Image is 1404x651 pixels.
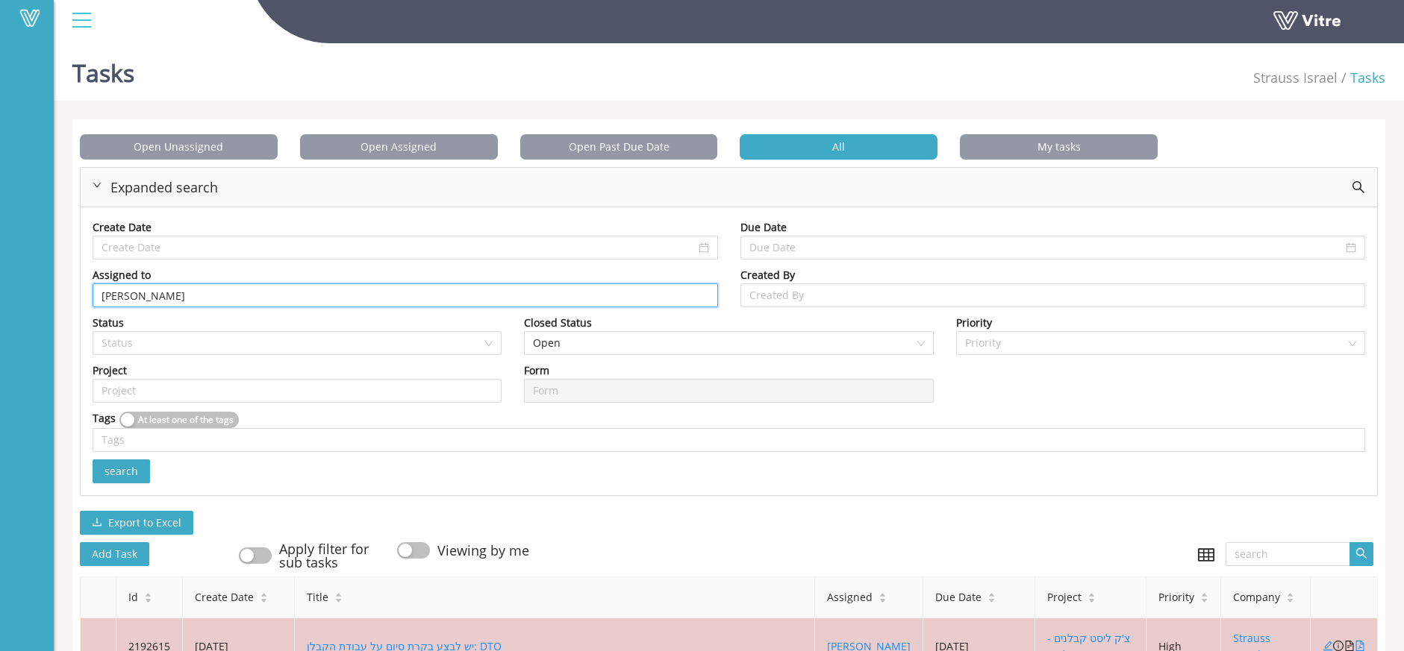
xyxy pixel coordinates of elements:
[879,591,887,599] span: caret-up
[1158,589,1194,606] span: Priority
[300,134,498,160] span: Open Assigned
[1338,67,1385,88] li: Tasks
[533,332,924,354] span: Open
[1355,641,1365,651] span: file-pdf
[80,544,164,562] a: Add Task
[1226,542,1350,566] input: search
[80,542,149,566] span: Add Task
[988,597,996,605] span: caret-down
[956,315,992,331] div: Priority
[1253,69,1338,87] span: 222
[93,459,150,483] button: search
[80,134,278,160] span: Open Unassigned
[80,511,193,535] button: downloadExport to Excel
[1198,547,1214,563] span: table
[1200,591,1208,599] span: caret-up
[81,168,1377,207] div: rightExpanded search
[1286,597,1294,605] span: caret-down
[1352,180,1365,194] span: search
[1088,597,1096,605] span: caret-down
[524,315,592,331] div: Closed Status
[740,267,795,283] div: Created By
[93,410,116,427] div: Tags
[1286,591,1294,599] span: caret-up
[960,134,1158,160] span: My tasks
[1350,542,1373,566] button: search
[93,267,151,283] div: Assigned to
[740,219,787,236] div: Due Date
[988,591,996,599] span: caret-up
[740,134,937,160] span: All
[72,37,134,101] h1: Tasks
[307,589,328,606] span: Title
[93,362,127,379] div: Project
[935,589,982,606] span: Due Date
[1047,589,1082,606] span: Project
[1333,641,1344,651] span: info-circle
[260,597,268,605] span: caret-down
[1200,597,1208,605] span: caret-down
[128,589,138,606] span: Id
[1088,591,1096,599] span: caret-up
[1233,589,1280,606] span: Company
[92,517,102,529] span: download
[334,597,343,605] span: caret-down
[437,544,529,557] div: Viewing by me
[195,589,254,606] span: Create Date
[1323,641,1333,651] span: edit
[108,515,181,531] span: Export to Excel
[879,597,887,605] span: caret-down
[1355,547,1367,561] span: search
[827,589,873,606] span: Assigned
[524,362,549,379] div: Form
[138,412,234,428] span: At least one of the tags
[279,542,375,569] div: Apply filter for sub tasks
[104,463,138,479] span: search
[334,591,343,599] span: caret-up
[102,239,696,256] input: Create Date
[749,239,1344,256] input: Due Date
[93,219,152,236] div: Create Date
[144,597,152,605] span: caret-down
[144,591,152,599] span: caret-up
[520,134,718,160] span: Open Past Due Date
[1344,641,1355,651] span: file-text
[93,315,124,331] div: Status
[260,591,268,599] span: caret-up
[93,180,102,189] span: right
